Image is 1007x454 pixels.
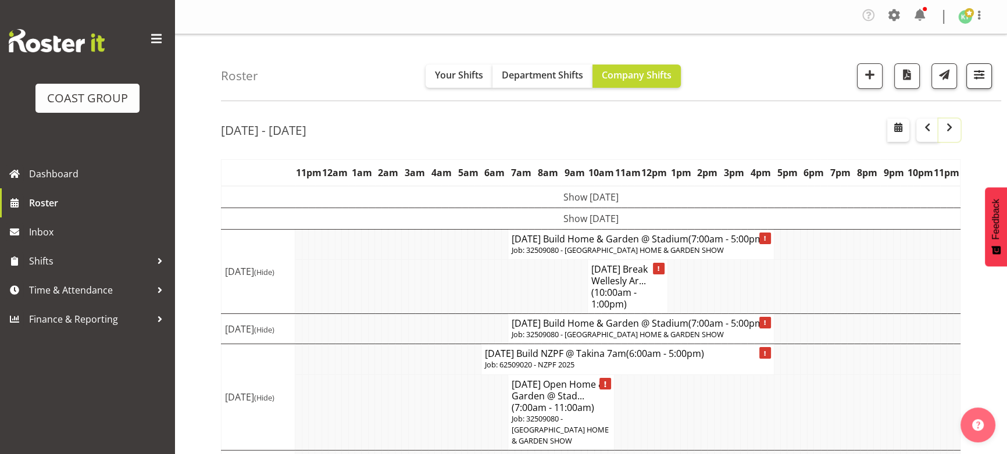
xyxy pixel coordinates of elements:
[854,160,880,187] th: 8pm
[348,160,375,187] th: 1am
[221,69,258,83] h4: Roster
[966,63,992,89] button: Filter Shifts
[455,160,481,187] th: 5am
[221,123,306,138] h2: [DATE] - [DATE]
[222,344,295,451] td: [DATE]
[827,160,854,187] th: 7pm
[512,245,770,256] p: Job: 32509080 - [GEOGRAPHIC_DATA] HOME & GARDEN SHOW
[402,160,428,187] th: 3am
[375,160,402,187] th: 2am
[322,160,348,187] th: 12am
[435,69,483,81] span: Your Shifts
[254,392,274,403] span: (Hide)
[880,160,907,187] th: 9pm
[222,230,295,314] td: [DATE]
[508,160,535,187] th: 7am
[626,347,704,360] span: (6:00am - 5:00pm)
[694,160,721,187] th: 2pm
[481,160,508,187] th: 6am
[222,314,295,344] td: [DATE]
[492,65,592,88] button: Department Shifts
[512,329,770,340] p: Job: 32509080 - [GEOGRAPHIC_DATA] HOME & GARDEN SHOW
[29,223,169,241] span: Inbox
[222,208,960,230] td: Show [DATE]
[615,160,641,187] th: 11am
[747,160,774,187] th: 4pm
[254,267,274,277] span: (Hide)
[222,186,960,208] td: Show [DATE]
[602,69,672,81] span: Company Shifts
[512,233,770,245] h4: [DATE] Build Home & Garden @ Stadium
[591,286,637,310] span: (10:00am - 1:00pm)
[588,160,615,187] th: 10am
[972,419,984,431] img: help-xxl-2.png
[29,252,151,270] span: Shifts
[512,401,594,414] span: (7:00am - 11:00am)
[591,263,663,310] h4: [DATE] Break Wellesly Ar...
[801,160,827,187] th: 6pm
[887,119,909,142] button: Select a specific date within the roster.
[426,65,492,88] button: Your Shifts
[485,359,770,370] p: Job: 62509020 - NZPF 2025
[721,160,748,187] th: 3pm
[485,348,770,359] h4: [DATE] Build NZPF @ Takina 7am
[502,69,583,81] span: Department Shifts
[958,10,972,24] img: kade-tiatia1141.jpg
[774,160,801,187] th: 5pm
[991,199,1001,239] span: Feedback
[29,194,169,212] span: Roster
[667,160,694,187] th: 1pm
[907,160,934,187] th: 10pm
[254,324,274,335] span: (Hide)
[688,317,766,330] span: (7:00am - 5:00pm)
[29,281,151,299] span: Time & Attendance
[512,413,610,447] p: Job: 32509080 - [GEOGRAPHIC_DATA] HOME & GARDEN SHOW
[561,160,588,187] th: 9am
[29,310,151,328] span: Finance & Reporting
[29,165,169,183] span: Dashboard
[512,378,610,413] h4: [DATE] Open Home & Garden @ Stad...
[512,317,770,329] h4: [DATE] Build Home & Garden @ Stadium
[934,160,960,187] th: 11pm
[47,90,128,107] div: COAST GROUP
[295,160,322,187] th: 11pm
[857,63,883,89] button: Add a new shift
[894,63,920,89] button: Download a PDF of the roster according to the set date range.
[9,29,105,52] img: Rosterit website logo
[641,160,667,187] th: 12pm
[985,187,1007,266] button: Feedback - Show survey
[592,65,681,88] button: Company Shifts
[534,160,561,187] th: 8am
[428,160,455,187] th: 4am
[931,63,957,89] button: Send a list of all shifts for the selected filtered period to all rostered employees.
[688,233,766,245] span: (7:00am - 5:00pm)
